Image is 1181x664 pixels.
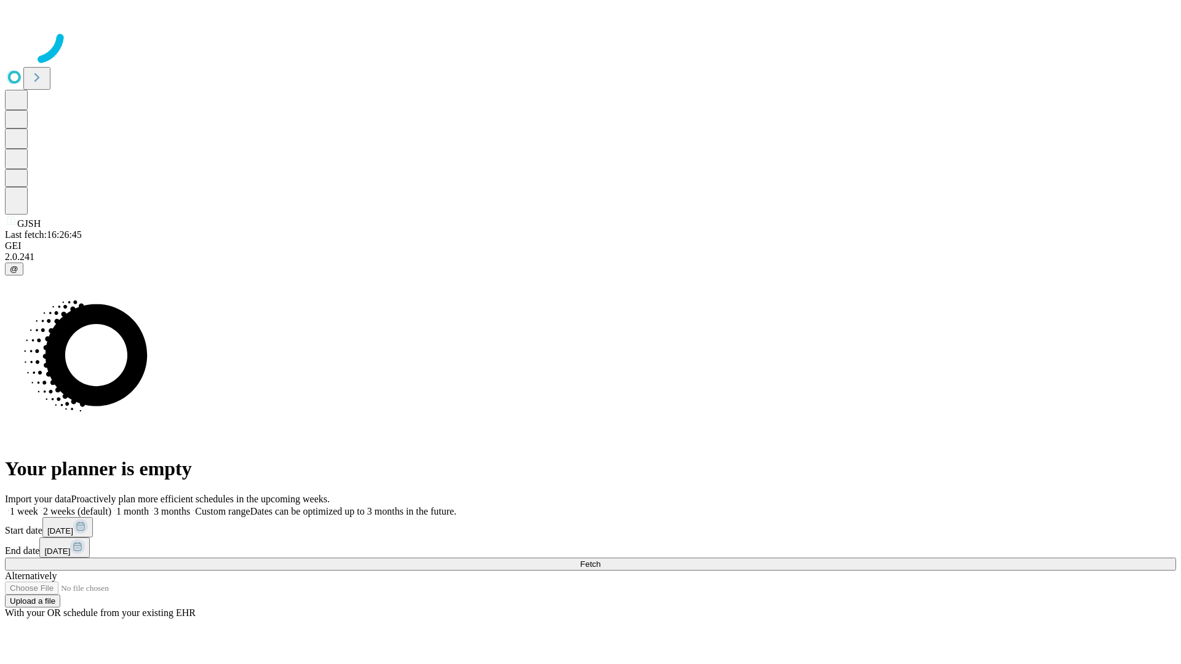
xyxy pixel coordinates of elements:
[116,506,149,516] span: 1 month
[17,218,41,229] span: GJSH
[154,506,190,516] span: 3 months
[5,229,82,240] span: Last fetch: 16:26:45
[5,558,1176,571] button: Fetch
[5,517,1176,537] div: Start date
[250,506,456,516] span: Dates can be optimized up to 3 months in the future.
[10,506,38,516] span: 1 week
[10,264,18,274] span: @
[5,494,71,504] span: Import your data
[195,506,250,516] span: Custom range
[5,571,57,581] span: Alternatively
[47,526,73,536] span: [DATE]
[44,547,70,556] span: [DATE]
[71,494,330,504] span: Proactively plan more efficient schedules in the upcoming weeks.
[5,251,1176,263] div: 2.0.241
[43,506,111,516] span: 2 weeks (default)
[5,263,23,275] button: @
[5,537,1176,558] div: End date
[5,607,196,618] span: With your OR schedule from your existing EHR
[5,595,60,607] button: Upload a file
[39,537,90,558] button: [DATE]
[5,240,1176,251] div: GEI
[42,517,93,537] button: [DATE]
[580,559,600,569] span: Fetch
[5,457,1176,480] h1: Your planner is empty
